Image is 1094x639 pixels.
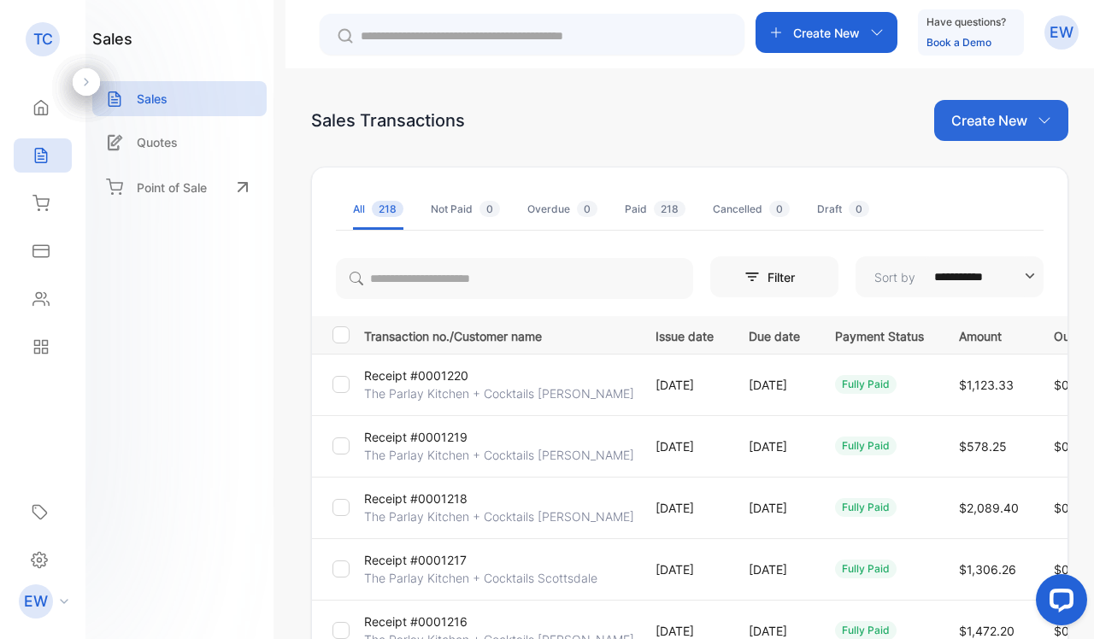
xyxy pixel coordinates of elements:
span: 0 [769,201,790,217]
div: Not Paid [431,202,500,217]
p: [DATE] [749,376,800,394]
span: $0.00 [1054,439,1088,454]
span: $0.00 [1054,378,1088,392]
p: [DATE] [656,376,714,394]
span: $0.00 [1054,501,1088,515]
p: Receipt #0001220 [364,366,468,384]
span: $1,306.26 [959,562,1016,577]
a: Quotes [92,125,267,160]
p: EW [1050,21,1073,44]
div: Cancelled [713,202,790,217]
p: The Parlay Kitchen + Cocktails [PERSON_NAME] [364,507,634,525]
div: fully paid [835,375,897,394]
button: Create New [934,100,1068,141]
span: 0 [577,201,597,217]
span: $2,089.40 [959,501,1019,515]
p: Quotes [137,133,178,151]
button: EW [1044,12,1079,53]
span: $0.00 [1054,562,1088,577]
div: fully paid [835,437,897,455]
p: EW [24,590,48,613]
span: $578.25 [959,439,1007,454]
p: [DATE] [749,437,800,455]
div: All [353,202,403,217]
p: [DATE] [749,499,800,517]
a: Point of Sale [92,168,267,206]
iframe: LiveChat chat widget [1022,567,1094,639]
p: Create New [793,24,860,42]
div: fully paid [835,498,897,517]
p: [DATE] [749,560,800,578]
p: [DATE] [656,499,714,517]
p: Sales [137,90,168,108]
p: Receipt #0001216 [364,613,468,630]
div: Sales Transactions [311,108,465,133]
span: $1,123.33 [959,378,1014,392]
p: [DATE] [656,437,714,455]
p: Receipt #0001218 [364,490,468,507]
p: The Parlay Kitchen + Cocktails [PERSON_NAME] [364,446,634,464]
span: 218 [654,201,685,217]
button: Create New [756,12,897,53]
div: Paid [625,202,685,217]
button: Sort by [856,256,1044,297]
p: Sort by [874,268,915,286]
h1: sales [92,27,132,50]
p: Receipt #0001217 [364,551,467,569]
p: Issue date [656,324,714,345]
div: fully paid [835,560,897,578]
p: The Parlay Kitchen + Cocktails Scottsdale [364,569,597,587]
span: 0 [479,201,500,217]
a: Book a Demo [926,36,991,49]
p: Amount [959,324,1019,345]
p: Point of Sale [137,179,207,196]
p: TC [33,28,53,50]
a: Sales [92,81,267,116]
p: Payment Status [835,324,924,345]
p: Transaction no./Customer name [364,324,634,345]
p: The Parlay Kitchen + Cocktails [PERSON_NAME] [364,384,634,402]
p: Due date [749,324,800,345]
p: Receipt #0001219 [364,428,468,446]
p: Create New [951,110,1027,131]
div: Overdue [527,202,597,217]
span: 0 [849,201,869,217]
span: $1,472.20 [959,624,1015,638]
p: [DATE] [656,560,714,578]
span: 218 [372,201,403,217]
div: Draft [817,202,869,217]
p: Have questions? [926,14,1006,31]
